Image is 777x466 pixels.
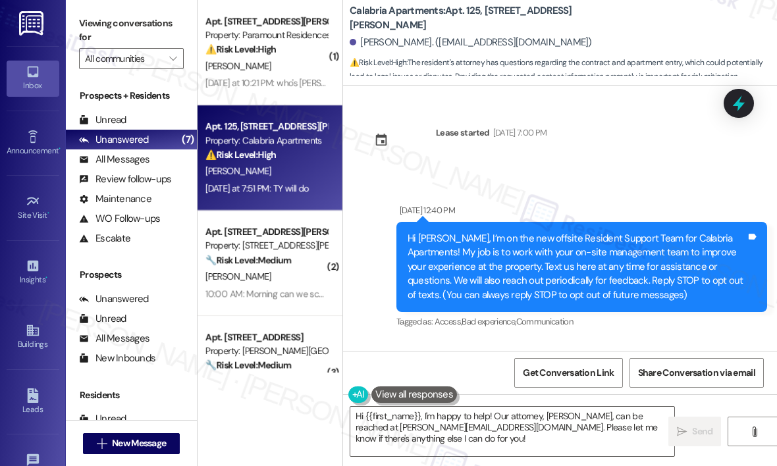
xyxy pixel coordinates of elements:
div: [PERSON_NAME]. ([EMAIL_ADDRESS][DOMAIN_NAME]) [350,36,592,49]
div: (7) [178,130,197,150]
div: [DATE] at 10:21 PM: who's [PERSON_NAME]? [205,77,369,89]
div: Prospects [66,268,197,282]
span: Bad experience , [462,316,516,327]
span: • [47,209,49,218]
span: • [45,273,47,282]
strong: 🔧 Risk Level: Medium [205,254,291,266]
div: Property: [STREET_ADDRESS][PERSON_NAME] [205,239,327,253]
img: ResiDesk Logo [19,11,46,36]
div: Unanswered [79,133,149,147]
i:  [97,438,107,449]
span: : The resident's attorney has questions regarding the contract and apartment entry, which could p... [350,56,777,84]
b: Calabria Apartments: Apt. 125, [STREET_ADDRESS][PERSON_NAME] [350,4,613,32]
a: Insights • [7,255,59,290]
div: Property: [PERSON_NAME][GEOGRAPHIC_DATA] Apartments [205,344,327,358]
div: Apt. [STREET_ADDRESS][PERSON_NAME] [205,225,327,239]
div: Unanswered [79,292,149,306]
div: Property: Calabria Apartments [205,134,327,147]
span: Get Conversation Link [523,366,614,380]
div: New Inbounds [79,351,155,365]
button: Send [668,417,721,446]
span: Communication [516,316,574,327]
div: 10:00 AM: Morning can we schedule for the pest control to come by and spray our unit inside and o... [205,288,637,299]
div: Hi [PERSON_NAME], I’m on the new offsite Resident Support Team for Calabria Apartments! My job is... [408,232,746,302]
div: Prospects + Residents [66,89,197,103]
div: Apt. [STREET_ADDRESS] [205,330,327,344]
div: Unread [79,113,126,127]
div: All Messages [79,153,149,167]
i:  [749,427,759,437]
span: Send [692,425,712,438]
span: [PERSON_NAME] [205,271,271,282]
strong: 🔧 Risk Level: Medium [205,359,291,371]
div: Review follow-ups [79,172,171,186]
div: Escalate [79,232,130,246]
input: All communities [85,48,163,69]
div: Apt. 125, [STREET_ADDRESS][PERSON_NAME] [205,120,327,134]
i:  [677,427,687,437]
strong: ⚠️ Risk Level: High [205,149,277,161]
div: [DATE] 7:00 PM [490,126,547,140]
div: [DATE] 12:40 PM [396,203,455,217]
label: Viewing conversations for [79,13,184,48]
button: New Message [83,433,180,454]
strong: ⚠️ Risk Level: High [205,43,277,55]
span: Share Conversation via email [638,366,755,380]
div: [DATE] at 7:51 PM: TY will do [205,182,309,194]
span: • [59,144,61,153]
div: Unread [79,312,126,326]
strong: ⚠️ Risk Level: High [350,57,406,68]
div: Apt. [STREET_ADDRESS][PERSON_NAME] [205,14,327,28]
span: Access , [435,316,462,327]
div: Property: Paramount Residences [205,28,327,42]
div: Tagged as: [396,312,767,331]
span: [PERSON_NAME] [205,60,271,72]
div: All Messages [79,332,149,346]
a: Inbox [7,61,59,96]
a: Buildings [7,319,59,355]
span: New Message [112,436,166,450]
div: Residents [66,388,197,402]
a: Site Visit • [7,190,59,226]
div: Maintenance [79,192,151,206]
div: Unread [79,412,126,426]
div: Lease started [436,126,490,140]
a: Leads [7,384,59,420]
textarea: Hi {{first_name}}, I'm happy to help! Our attorney, [PERSON_NAME], can be reached at [PERSON_NAME... [350,407,674,456]
div: WO Follow-ups [79,212,160,226]
button: Get Conversation Link [514,358,622,388]
i:  [169,53,176,64]
span: [PERSON_NAME] [205,165,271,177]
button: Share Conversation via email [630,358,764,388]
